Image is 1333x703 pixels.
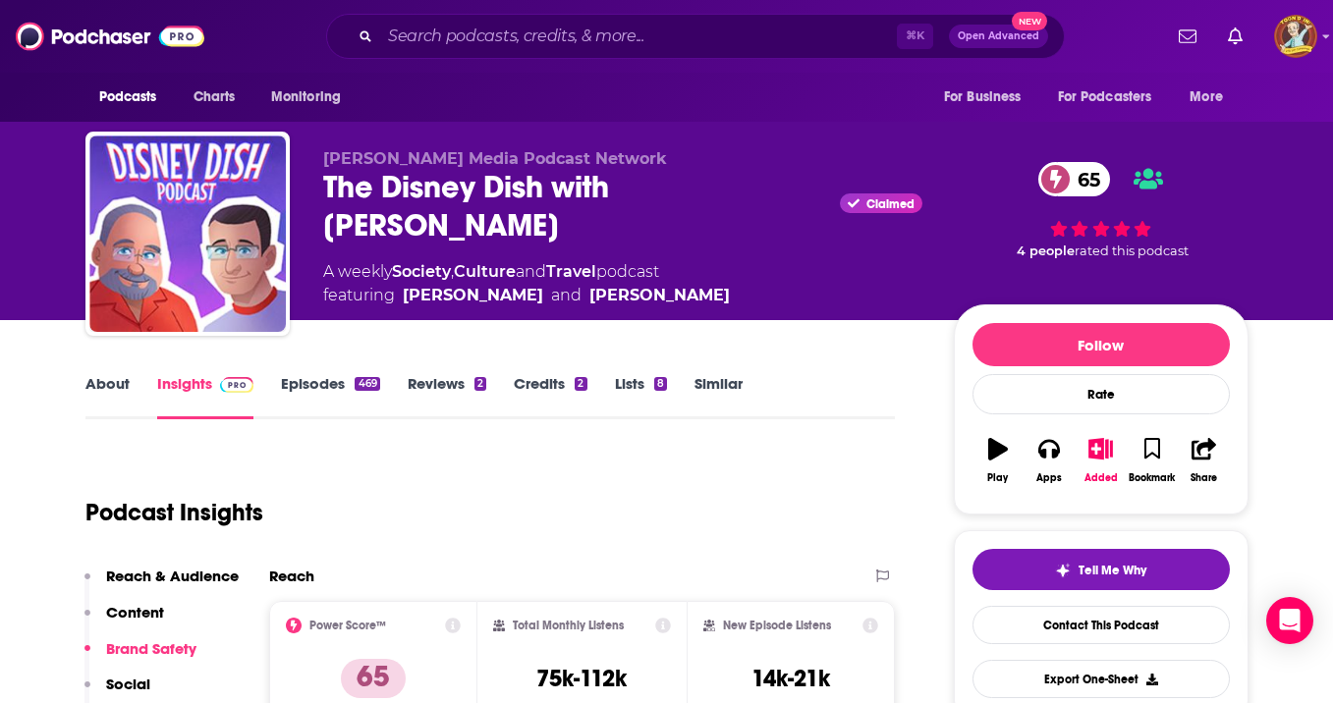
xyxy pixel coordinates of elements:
[408,374,486,419] a: Reviews2
[403,284,543,307] a: Jim Hill
[987,472,1008,484] div: Play
[723,619,831,632] h2: New Episode Listens
[451,262,454,281] span: ,
[1266,597,1313,644] div: Open Intercom Messenger
[551,284,582,307] span: and
[84,567,239,603] button: Reach & Audience
[84,603,164,639] button: Content
[1075,425,1126,496] button: Added
[454,262,516,281] a: Culture
[1191,472,1217,484] div: Share
[1171,20,1204,53] a: Show notifications dropdown
[106,675,150,693] p: Social
[1075,243,1189,258] span: rated this podcast
[309,619,386,632] h2: Power Score™
[972,323,1230,366] button: Follow
[85,79,183,116] button: open menu
[99,83,157,111] span: Podcasts
[615,374,667,419] a: Lists8
[323,260,730,307] div: A weekly podcast
[1190,83,1223,111] span: More
[958,31,1039,41] span: Open Advanced
[326,14,1065,59] div: Search podcasts, credits, & more...
[694,374,743,419] a: Similar
[16,18,204,55] img: Podchaser - Follow, Share and Rate Podcasts
[269,567,314,585] h2: Reach
[392,262,451,281] a: Society
[589,284,730,307] a: Len Testa
[866,199,915,209] span: Claimed
[323,284,730,307] span: featuring
[930,79,1046,116] button: open menu
[1079,563,1146,578] span: Tell Me Why
[954,149,1249,272] div: 65 4 peoplerated this podcast
[85,498,263,527] h1: Podcast Insights
[1017,243,1075,258] span: 4 people
[257,79,366,116] button: open menu
[972,660,1230,698] button: Export One-Sheet
[514,374,586,419] a: Credits2
[1127,425,1178,496] button: Bookmark
[1036,472,1062,484] div: Apps
[380,21,897,52] input: Search podcasts, credits, & more...
[1024,425,1075,496] button: Apps
[271,83,341,111] span: Monitoring
[220,377,254,393] img: Podchaser Pro
[84,639,196,676] button: Brand Safety
[972,374,1230,414] div: Rate
[972,606,1230,644] a: Contact This Podcast
[536,664,627,693] h3: 75k-112k
[106,639,196,658] p: Brand Safety
[1045,79,1181,116] button: open menu
[1084,472,1118,484] div: Added
[1220,20,1250,53] a: Show notifications dropdown
[1176,79,1248,116] button: open menu
[513,619,624,632] h2: Total Monthly Listens
[341,659,406,698] p: 65
[546,262,596,281] a: Travel
[1058,162,1110,196] span: 65
[972,549,1230,590] button: tell me why sparkleTell Me Why
[1274,15,1317,58] button: Show profile menu
[355,377,379,391] div: 469
[281,374,379,419] a: Episodes469
[157,374,254,419] a: InsightsPodchaser Pro
[1274,15,1317,58] span: Logged in as JimCummingspod
[897,24,933,49] span: ⌘ K
[1129,472,1175,484] div: Bookmark
[323,149,667,168] span: [PERSON_NAME] Media Podcast Network
[194,83,236,111] span: Charts
[1274,15,1317,58] img: User Profile
[89,135,286,332] img: The Disney Dish with Jim Hill
[1012,12,1047,30] span: New
[949,25,1048,48] button: Open AdvancedNew
[1038,162,1110,196] a: 65
[1058,83,1152,111] span: For Podcasters
[575,377,586,391] div: 2
[1055,563,1071,578] img: tell me why sparkle
[751,664,830,693] h3: 14k-21k
[654,377,667,391] div: 8
[106,603,164,622] p: Content
[972,425,1024,496] button: Play
[944,83,1022,111] span: For Business
[106,567,239,585] p: Reach & Audience
[474,377,486,391] div: 2
[85,374,130,419] a: About
[181,79,248,116] a: Charts
[516,262,546,281] span: and
[1178,425,1229,496] button: Share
